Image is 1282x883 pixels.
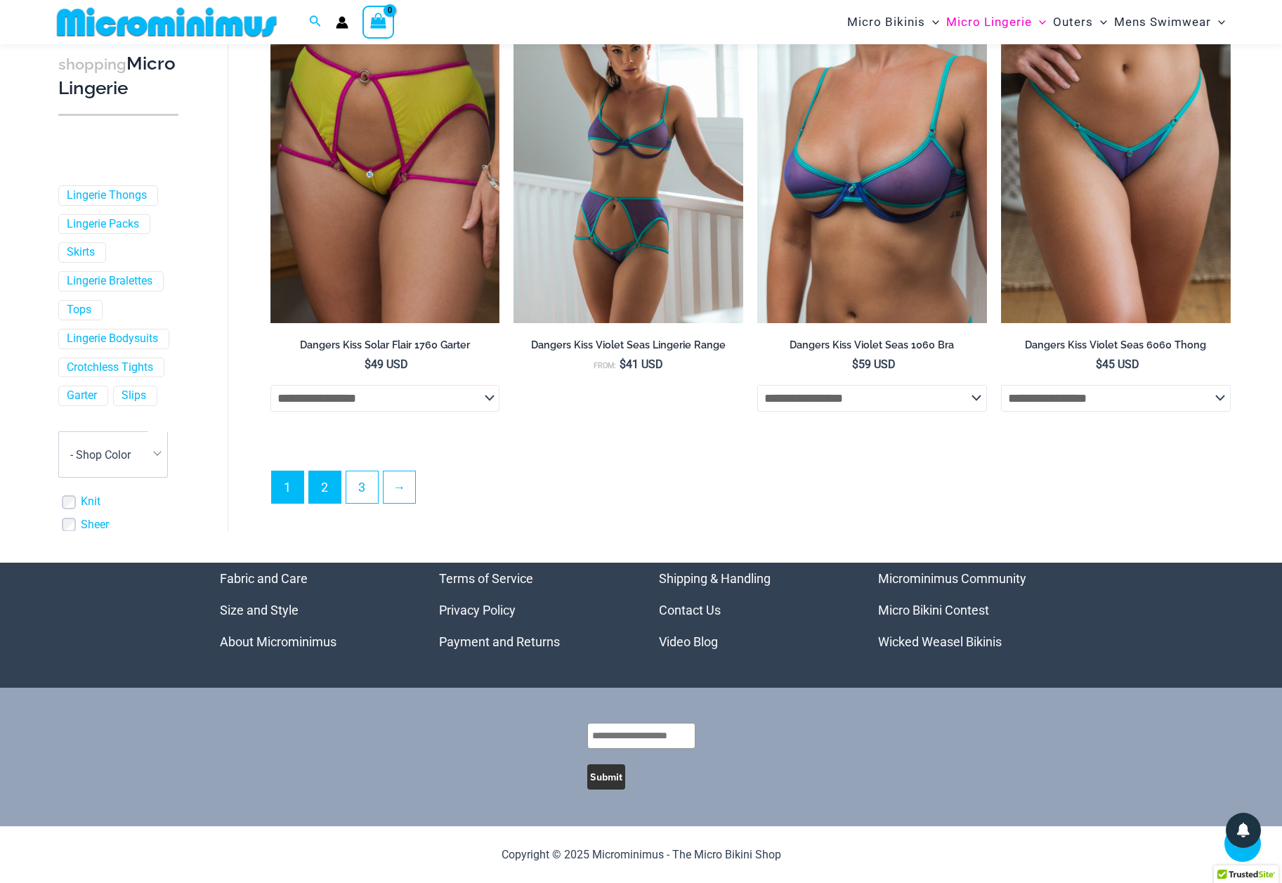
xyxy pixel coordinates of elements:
[946,4,1032,40] span: Micro Lingerie
[659,603,721,617] a: Contact Us
[439,563,624,658] nav: Menu
[1049,4,1111,40] a: OutersMenu ToggleMenu Toggle
[439,603,516,617] a: Privacy Policy
[1001,339,1231,352] h2: Dangers Kiss Violet Seas 6060 Thong
[925,4,939,40] span: Menu Toggle
[67,388,97,403] a: Garter
[514,339,743,357] a: Dangers Kiss Violet Seas Lingerie Range
[1053,4,1093,40] span: Outers
[220,563,405,658] nav: Menu
[878,563,1063,658] nav: Menu
[365,358,408,371] bdi: 49 USD
[81,495,100,509] a: Knit
[1111,4,1229,40] a: Mens SwimwearMenu ToggleMenu Toggle
[67,360,153,375] a: Crotchless Tights
[844,4,943,40] a: Micro BikinisMenu ToggleMenu Toggle
[439,563,624,658] aside: Footer Widget 2
[67,217,139,232] a: Lingerie Packs
[1096,358,1102,371] span: $
[943,4,1049,40] a: Micro LingerieMenu ToggleMenu Toggle
[272,471,303,503] span: Page 1
[67,274,152,289] a: Lingerie Bralettes
[1093,4,1107,40] span: Menu Toggle
[67,332,158,346] a: Lingerie Bodysuits
[58,52,178,100] h3: Micro Lingerie
[514,339,743,352] h2: Dangers Kiss Violet Seas Lingerie Range
[1032,4,1046,40] span: Menu Toggle
[842,2,1231,42] nav: Site Navigation
[220,603,299,617] a: Size and Style
[439,634,560,649] a: Payment and Returns
[847,4,925,40] span: Micro Bikinis
[58,431,168,478] span: - Shop Color
[70,448,131,462] span: - Shop Color
[67,303,91,318] a: Tops
[659,563,844,658] aside: Footer Widget 3
[51,6,282,38] img: MM SHOP LOGO FLAT
[757,339,987,357] a: Dangers Kiss Violet Seas 1060 Bra
[362,6,395,38] a: View Shopping Cart, empty
[220,571,308,586] a: Fabric and Care
[659,563,844,658] nav: Menu
[346,471,378,503] a: Page 3
[659,634,718,649] a: Video Blog
[309,13,322,31] a: Search icon link
[270,339,500,357] a: Dangers Kiss Solar Flair 1760 Garter
[620,358,663,371] bdi: 41 USD
[878,571,1026,586] a: Microminimus Community
[220,634,336,649] a: About Microminimus
[122,388,146,403] a: Slips
[81,518,109,532] a: Sheer
[620,358,626,371] span: $
[59,432,167,477] span: - Shop Color
[270,339,500,352] h2: Dangers Kiss Solar Flair 1760 Garter
[58,55,126,73] span: shopping
[659,571,771,586] a: Shipping & Handling
[587,764,625,790] button: Submit
[220,844,1063,865] p: Copyright © 2025 Microminimus - The Micro Bikini Shop
[1001,339,1231,357] a: Dangers Kiss Violet Seas 6060 Thong
[67,245,95,260] a: Skirts
[270,471,1231,511] nav: Product Pagination
[1211,4,1225,40] span: Menu Toggle
[384,471,415,503] a: →
[1114,4,1211,40] span: Mens Swimwear
[878,563,1063,658] aside: Footer Widget 4
[594,361,616,370] span: From:
[439,571,533,586] a: Terms of Service
[365,358,371,371] span: $
[336,16,348,29] a: Account icon link
[852,358,858,371] span: $
[220,563,405,658] aside: Footer Widget 1
[878,603,989,617] a: Micro Bikini Contest
[878,634,1002,649] a: Wicked Weasel Bikinis
[852,358,896,371] bdi: 59 USD
[67,188,147,203] a: Lingerie Thongs
[309,471,341,503] a: Page 2
[1096,358,1139,371] bdi: 45 USD
[757,339,987,352] h2: Dangers Kiss Violet Seas 1060 Bra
